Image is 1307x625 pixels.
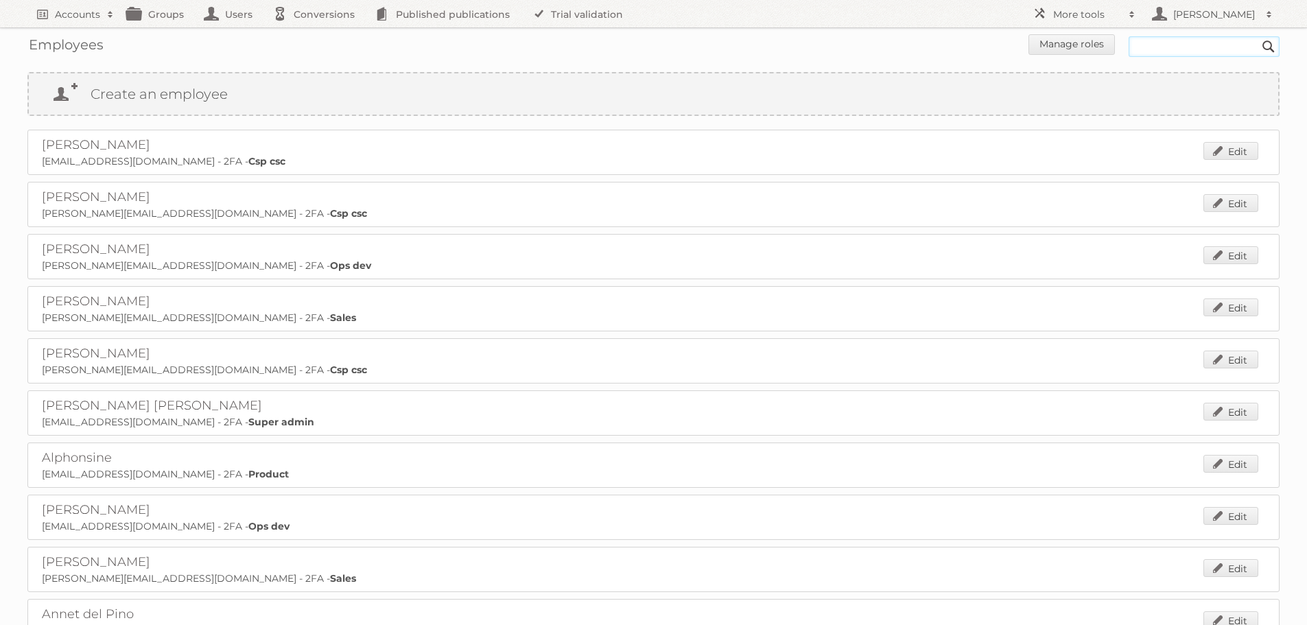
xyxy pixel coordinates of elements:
strong: Product [248,468,289,480]
strong: Ops dev [330,259,371,272]
p: [EMAIL_ADDRESS][DOMAIN_NAME] - 2FA - [42,416,1265,428]
a: Edit [1203,142,1258,160]
a: Edit [1203,403,1258,421]
a: [PERSON_NAME] [42,241,150,257]
p: [PERSON_NAME][EMAIL_ADDRESS][DOMAIN_NAME] - 2FA - [42,572,1265,585]
p: [EMAIL_ADDRESS][DOMAIN_NAME] - 2FA - [42,468,1265,480]
a: Edit [1203,194,1258,212]
a: Manage roles [1028,34,1115,55]
p: [EMAIL_ADDRESS][DOMAIN_NAME] - 2FA - [42,155,1265,167]
a: Edit [1203,455,1258,473]
strong: Super admin [248,416,314,428]
a: Annet del Pino [42,606,134,622]
a: [PERSON_NAME] [42,137,150,152]
a: Edit [1203,246,1258,264]
a: [PERSON_NAME] [42,554,150,569]
p: [PERSON_NAME][EMAIL_ADDRESS][DOMAIN_NAME] - 2FA - [42,311,1265,324]
a: [PERSON_NAME] [42,189,150,204]
h2: More tools [1053,8,1122,21]
p: [PERSON_NAME][EMAIL_ADDRESS][DOMAIN_NAME] - 2FA - [42,259,1265,272]
a: Edit [1203,351,1258,368]
p: [EMAIL_ADDRESS][DOMAIN_NAME] - 2FA - [42,520,1265,532]
strong: Csp csc [330,207,367,220]
a: Edit [1203,298,1258,316]
strong: Ops dev [248,520,290,532]
a: [PERSON_NAME] [PERSON_NAME] [42,398,262,413]
a: Alphonsine [42,450,112,465]
a: [PERSON_NAME] [42,502,150,517]
strong: Sales [330,572,356,585]
a: Edit [1203,559,1258,577]
p: [PERSON_NAME][EMAIL_ADDRESS][DOMAIN_NAME] - 2FA - [42,207,1265,220]
h2: [PERSON_NAME] [1170,8,1259,21]
a: Create an employee [29,73,1278,115]
h2: Accounts [55,8,100,21]
input: Search [1258,36,1279,57]
strong: Csp csc [330,364,367,376]
a: [PERSON_NAME] [42,346,150,361]
a: [PERSON_NAME] [42,294,150,309]
a: Edit [1203,507,1258,525]
p: [PERSON_NAME][EMAIL_ADDRESS][DOMAIN_NAME] - 2FA - [42,364,1265,376]
strong: Sales [330,311,356,324]
strong: Csp csc [248,155,285,167]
